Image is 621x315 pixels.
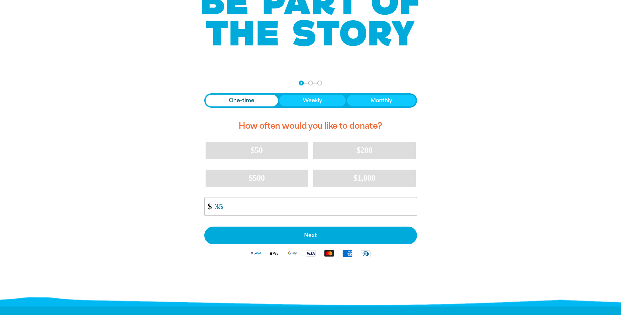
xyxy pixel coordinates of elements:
[206,142,308,159] button: $50
[210,197,416,215] input: Enter custom amount
[354,173,375,183] span: $1,000
[356,145,373,155] span: $200
[308,81,313,85] button: Navigate to step 2 of 3 to enter your details
[347,95,416,106] button: Monthly
[206,95,278,106] button: One-time
[317,81,322,85] button: Navigate to step 3 of 3 to enter your payment details
[229,97,254,104] span: One-time
[204,227,417,244] button: Pay with Credit Card
[211,233,410,238] span: Next
[338,250,356,257] img: American Express logo
[279,95,346,106] button: Weekly
[251,145,263,155] span: $50
[313,170,416,187] button: $1,000
[313,142,416,159] button: $200
[204,116,417,137] h2: How often would you like to donate?
[356,250,375,257] img: Diners Club logo
[283,250,301,257] img: Google Pay logo
[299,81,304,85] button: Navigate to step 1 of 3 to enter your donation amount
[301,250,320,257] img: Visa logo
[320,250,338,257] img: Mastercard logo
[205,199,212,214] span: $
[247,250,265,257] img: Paypal logo
[371,97,392,104] span: Monthly
[265,250,283,257] img: Apple Pay logo
[303,97,322,104] span: Weekly
[204,93,417,108] div: Donation frequency
[249,173,265,183] span: $500
[206,170,308,187] button: $500
[204,244,417,262] div: Available payment methods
